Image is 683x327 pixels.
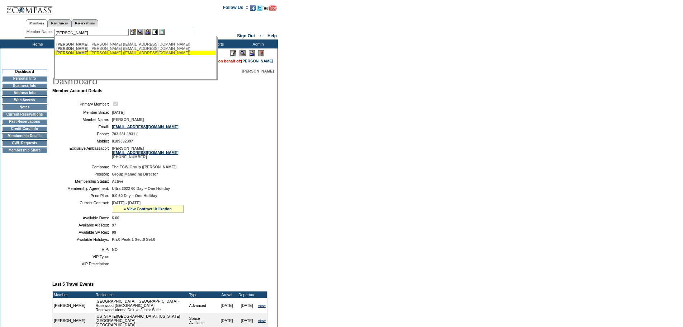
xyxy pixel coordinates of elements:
[112,172,158,176] span: Group Managing Director
[159,29,165,35] img: b_calculator.gif
[112,223,116,227] span: 97
[55,139,109,143] td: Mobile:
[55,125,109,129] td: Email:
[112,179,123,183] span: Active
[55,216,109,220] td: Available Days:
[188,298,217,313] td: Advanced
[53,298,95,313] td: [PERSON_NAME]
[55,165,109,169] td: Company:
[56,42,214,46] div: , [PERSON_NAME] ([EMAIL_ADDRESS][DOMAIN_NAME])
[2,104,47,110] td: Notes
[239,50,246,56] img: View Mode
[112,216,119,220] span: 6.00
[71,19,98,27] a: Reservations
[55,262,109,266] td: VIP Description:
[2,112,47,117] td: Current Reservations
[217,298,237,313] td: [DATE]
[188,291,217,298] td: Type
[112,146,179,159] span: [PERSON_NAME] [PHONE_NUMBER]
[152,29,158,35] img: Reservations
[264,7,276,11] a: Subscribe to our YouTube Channel
[55,186,109,191] td: Membership Agreement:
[56,51,88,55] span: [PERSON_NAME]
[237,291,257,298] td: Departure
[2,83,47,89] td: Business Info
[2,148,47,153] td: Membership Share
[2,69,47,74] td: Dashboard
[55,201,109,213] td: Current Contract:
[52,282,94,287] b: Last 5 Travel Events
[55,230,109,234] td: Available SA Res:
[250,7,256,11] a: Become our fan on Facebook
[55,254,109,259] td: VIP Type:
[241,59,273,63] a: [PERSON_NAME]
[112,125,179,129] a: [EMAIL_ADDRESS][DOMAIN_NAME]
[55,193,109,198] td: Price Plan:
[55,146,109,159] td: Exclusive Ambassador:
[258,303,266,308] a: view
[267,33,277,38] a: Help
[130,29,136,35] img: b_edit.gif
[52,73,195,88] img: pgTtlDashboard.gif
[2,90,47,96] td: Address Info
[55,172,109,176] td: Position:
[112,165,177,169] span: The TCW Group ([PERSON_NAME])
[258,50,264,56] img: Log Concern/Member Elevation
[260,33,263,38] span: ::
[258,318,266,323] a: view
[257,7,262,11] a: Follow us on Twitter
[2,76,47,81] td: Personal Info
[56,51,214,55] div: , [PERSON_NAME] ([EMAIL_ADDRESS][DOMAIN_NAME])
[242,69,274,73] span: [PERSON_NAME]
[112,117,144,122] span: [PERSON_NAME]
[95,291,188,298] td: Residence
[55,117,109,122] td: Member Name:
[257,5,262,11] img: Follow us on Twitter
[112,132,138,136] span: 703.281.1931 (
[16,39,57,48] td: Home
[250,5,256,11] img: Become our fan on Facebook
[95,298,188,313] td: [GEOGRAPHIC_DATA], [GEOGRAPHIC_DATA] - Rosewood [GEOGRAPHIC_DATA] Rosewood Vienna Deluxe Junior S...
[2,133,47,139] td: Membership Details
[55,179,109,183] td: Membership Status:
[249,50,255,56] img: Impersonate
[191,59,273,63] span: You are acting on behalf of:
[56,46,88,51] span: [PERSON_NAME]
[223,4,248,13] td: Follow Us ::
[26,19,48,27] a: Members
[55,247,109,252] td: VIP:
[27,29,54,35] div: Member Name:
[112,139,133,143] span: 8189392397
[53,291,95,298] td: Member
[112,150,179,155] a: [EMAIL_ADDRESS][DOMAIN_NAME]
[52,88,103,93] b: Member Account Details
[237,33,255,38] a: Sign Out
[217,291,237,298] td: Arrival
[137,29,143,35] img: View
[237,298,257,313] td: [DATE]
[144,29,151,35] img: Impersonate
[55,101,109,107] td: Primary Member:
[112,193,157,198] span: 0-0 60 Day – One Holiday
[237,39,278,48] td: Admin
[55,110,109,115] td: Member Since:
[124,207,172,211] a: » View Contract Utilization
[264,5,276,11] img: Subscribe to our YouTube Channel
[2,97,47,103] td: Web Access
[112,186,170,191] span: Ultra 2022 60 Day – One Holiday
[2,140,47,146] td: CWL Requests
[56,42,88,46] span: [PERSON_NAME]
[112,201,141,205] span: [DATE] - [DATE]
[112,237,155,242] span: Pri:0 Peak:1 Sec:0 Sel:0
[2,126,47,132] td: Credit Card Info
[56,46,214,51] div: , [PERSON_NAME] ([EMAIL_ADDRESS][DOMAIN_NAME])
[47,19,71,27] a: Residences
[230,50,236,56] img: Edit Mode
[55,223,109,227] td: Available AR Res:
[112,230,116,234] span: 99
[2,119,47,125] td: Past Reservations
[55,237,109,242] td: Available Holidays:
[112,110,124,115] span: [DATE]
[112,247,118,252] span: NO
[55,132,109,136] td: Phone:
